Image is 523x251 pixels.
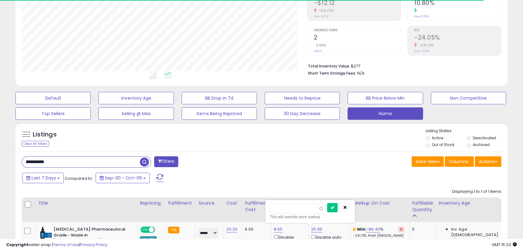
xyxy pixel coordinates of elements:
span: 2025-10-14 15:23 GMT [492,242,517,248]
div: Title [38,200,135,206]
div: Displaying 1 to 1 of 1 items [452,189,501,195]
div: seller snap | | [6,242,107,248]
div: Fulfillment [168,200,193,206]
button: Selling @ Max [98,107,174,120]
b: Short Term Storage Fees: [308,71,356,76]
a: 25.99 [311,226,322,232]
button: Hüma [348,107,423,120]
div: Markup on Cost [353,200,407,206]
button: Save View [412,156,444,167]
small: 0.00% [314,43,326,48]
a: 25.20 [226,226,237,232]
a: Privacy Policy [80,242,107,248]
button: Non Competitive [431,92,506,104]
h2: -24.05% [414,34,501,42]
span: Sep-30 - Oct-06 [105,175,142,181]
button: 30 Day Decrease [265,107,340,120]
button: Inventory Age [98,92,174,104]
button: Needs to Reprice [265,92,340,104]
div: Cost [226,200,240,206]
a: 8.95 [274,226,283,232]
span: Columns [449,158,468,165]
button: BB Price Below Min [348,92,423,104]
button: Top Sellers [15,107,91,120]
button: Filters [154,156,178,167]
span: Inv. Age [DEMOGRAPHIC_DATA]: [451,227,508,238]
span: ROI [414,29,501,32]
span: N/A [357,70,365,76]
a: Terms of Use [53,242,79,248]
small: Prev: 0.00% [414,15,429,18]
h5: Listings [33,130,57,139]
div: Fulfillment Cost [245,200,269,213]
span: ON [141,227,149,232]
button: BB Drop in 7d [182,92,257,104]
button: Columns [445,156,474,167]
button: Last 7 Days [22,173,64,183]
span: OFF [154,227,164,232]
div: Repricing [140,200,163,206]
b: Min: [357,226,366,232]
span: Last 7 Days [32,175,56,181]
label: Archived [473,142,490,147]
small: Prev: 2 [314,49,322,53]
span: Ordered Items [314,29,401,32]
label: Active [432,135,443,141]
span: Compared to: [65,175,93,181]
button: Sep-30 - Oct-06 [96,173,150,183]
div: % [353,227,404,238]
div: This will override store markup [270,214,350,220]
button: Actions [475,156,501,167]
button: Default [15,92,91,104]
button: Items Being Repriced [182,107,257,120]
th: CSV column name: cust_attr_1_Source [196,197,224,222]
label: Out of Stock [432,142,454,147]
small: Prev: -3.81% [414,49,429,53]
small: -531.25% [317,8,334,13]
div: Source [198,200,221,206]
div: 6.36 [245,227,266,232]
li: $277 [308,62,497,69]
img: 41qnWNFW1iL._SL40_.jpg [40,227,52,239]
h2: 2 [314,34,401,42]
div: 11 [412,227,431,232]
th: The percentage added to the cost of goods (COGS) that forms the calculator for Min & Max prices. [351,197,409,222]
div: Clear All Filters [22,141,49,147]
div: Fulfillable Quantity [412,200,433,213]
div: Inventory Age [439,200,510,206]
b: Total Inventory Value: [308,63,350,69]
small: Prev: -$1.92 [314,15,329,18]
label: Deactivated [473,135,496,141]
small: -531.23% [417,43,434,48]
strong: Copyright [6,242,29,248]
p: Listing States: [426,128,508,134]
small: FBA [168,227,179,233]
a: -89.40 [366,226,380,232]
